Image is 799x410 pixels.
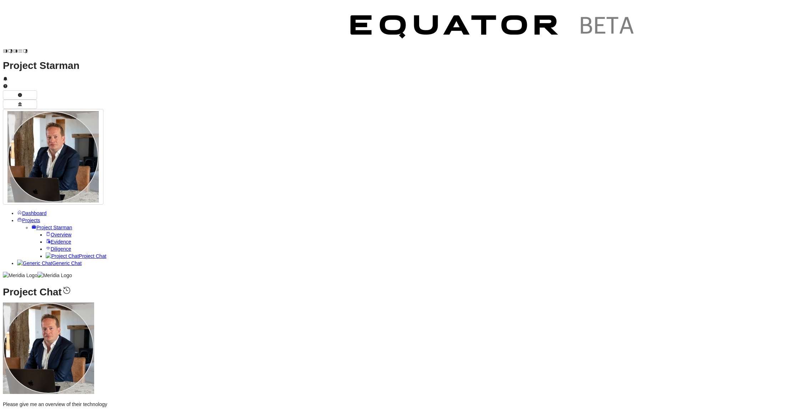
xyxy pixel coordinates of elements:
[36,225,72,230] span: Project Starman
[3,62,796,69] h1: Project Starman
[46,232,71,237] a: Overview
[31,225,72,230] a: Project Starman
[52,260,81,266] span: Generic Chat
[79,253,106,259] span: Project Chat
[22,217,40,223] span: Projects
[17,210,47,216] a: Dashboard
[17,260,52,267] img: Generic Chat
[37,272,72,279] img: Meridia Logo
[7,111,99,202] img: Profile Icon
[28,3,338,54] img: Customer Logo
[3,302,94,394] img: Profile Icon
[46,252,79,260] img: Project Chat
[17,217,40,223] a: Projects
[51,246,71,252] span: Diligence
[3,272,37,279] img: Meridia Logo
[17,260,82,266] a: Generic ChatGeneric Chat
[3,401,796,408] p: Please give me an overview of their technology
[51,239,71,245] span: Evidence
[22,210,47,216] span: Dashboard
[338,3,648,54] img: Customer Logo
[3,285,796,296] h1: Project Chat
[3,302,796,396] div: Jon Brookes
[46,253,106,259] a: Project ChatProject Chat
[46,246,71,252] a: Diligence
[51,232,71,237] span: Overview
[46,239,71,245] a: Evidence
